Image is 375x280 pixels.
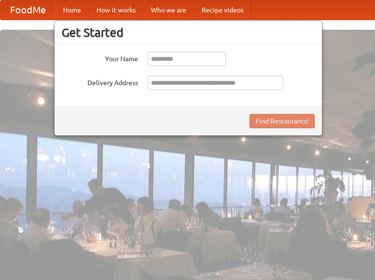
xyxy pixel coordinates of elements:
[62,52,138,64] label: Your Name
[143,0,194,20] a: Who we are
[249,114,315,128] button: Find Restaurants!
[0,0,55,20] a: FoodMe
[55,0,89,20] a: Home
[89,0,143,20] a: How it works
[62,76,138,88] label: Delivery Address
[62,25,315,40] h3: Get Started
[194,0,251,20] a: Recipe videos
